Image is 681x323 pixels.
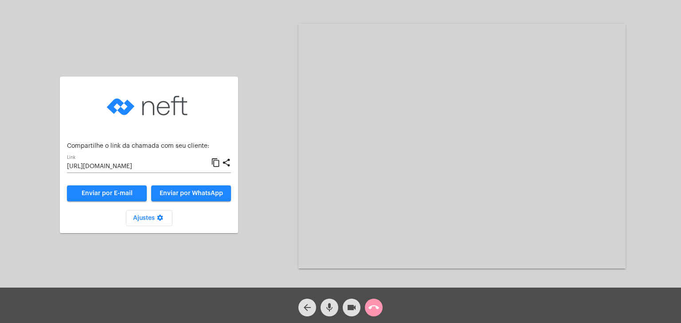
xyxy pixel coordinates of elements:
mat-icon: call_end [368,302,379,313]
span: Ajustes [133,215,165,221]
mat-icon: share [222,158,231,168]
mat-icon: videocam [346,302,357,313]
p: Compartilhe o link da chamada com seu cliente: [67,143,231,150]
mat-icon: settings [155,214,165,225]
span: Enviar por WhatsApp [160,190,223,196]
span: Enviar por E-mail [82,190,133,196]
button: Enviar por WhatsApp [151,185,231,201]
mat-icon: arrow_back [302,302,313,313]
button: Ajustes [126,210,172,226]
mat-icon: content_copy [211,158,220,168]
mat-icon: mic [324,302,335,313]
a: Enviar por E-mail [67,185,147,201]
img: logo-neft-novo-2.png [105,84,193,128]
